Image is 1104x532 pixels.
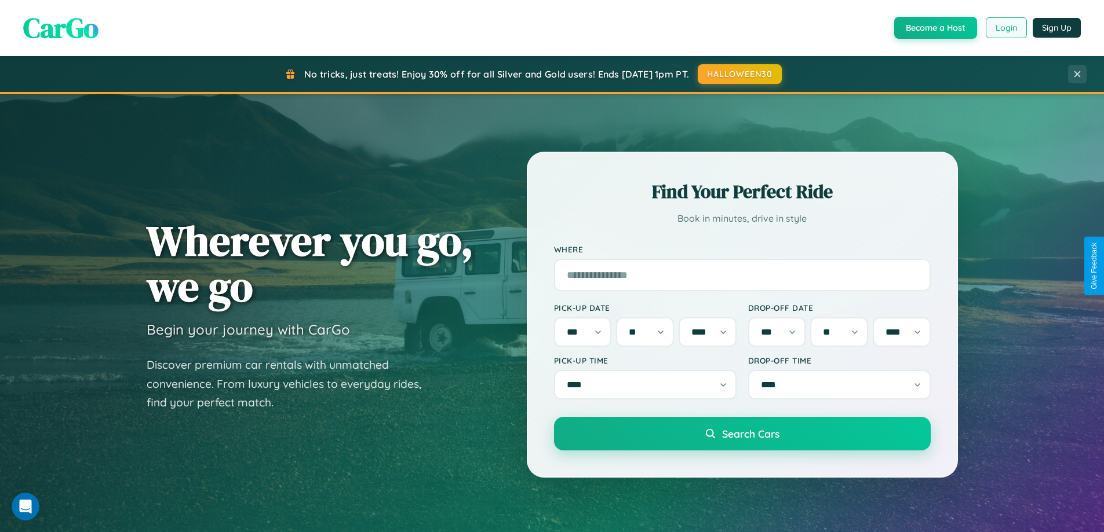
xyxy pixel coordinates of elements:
[894,17,977,39] button: Become a Host
[1033,18,1081,38] button: Sign Up
[748,355,931,365] label: Drop-off Time
[554,179,931,204] h2: Find Your Perfect Ride
[1090,243,1098,289] div: Give Feedback
[986,17,1027,38] button: Login
[554,244,931,254] label: Where
[554,210,931,227] p: Book in minutes, drive in style
[722,427,779,440] span: Search Cars
[147,355,436,412] p: Discover premium car rentals with unmatched convenience. From luxury vehicles to everyday rides, ...
[554,417,931,450] button: Search Cars
[748,303,931,313] label: Drop-off Date
[554,355,737,365] label: Pick-up Time
[554,303,737,313] label: Pick-up Date
[147,321,350,338] h3: Begin your journey with CarGo
[304,68,689,80] span: No tricks, just treats! Enjoy 30% off for all Silver and Gold users! Ends [DATE] 1pm PT.
[147,218,473,309] h1: Wherever you go, we go
[23,9,99,47] span: CarGo
[12,493,39,520] iframe: Intercom live chat
[698,64,782,84] button: HALLOWEEN30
